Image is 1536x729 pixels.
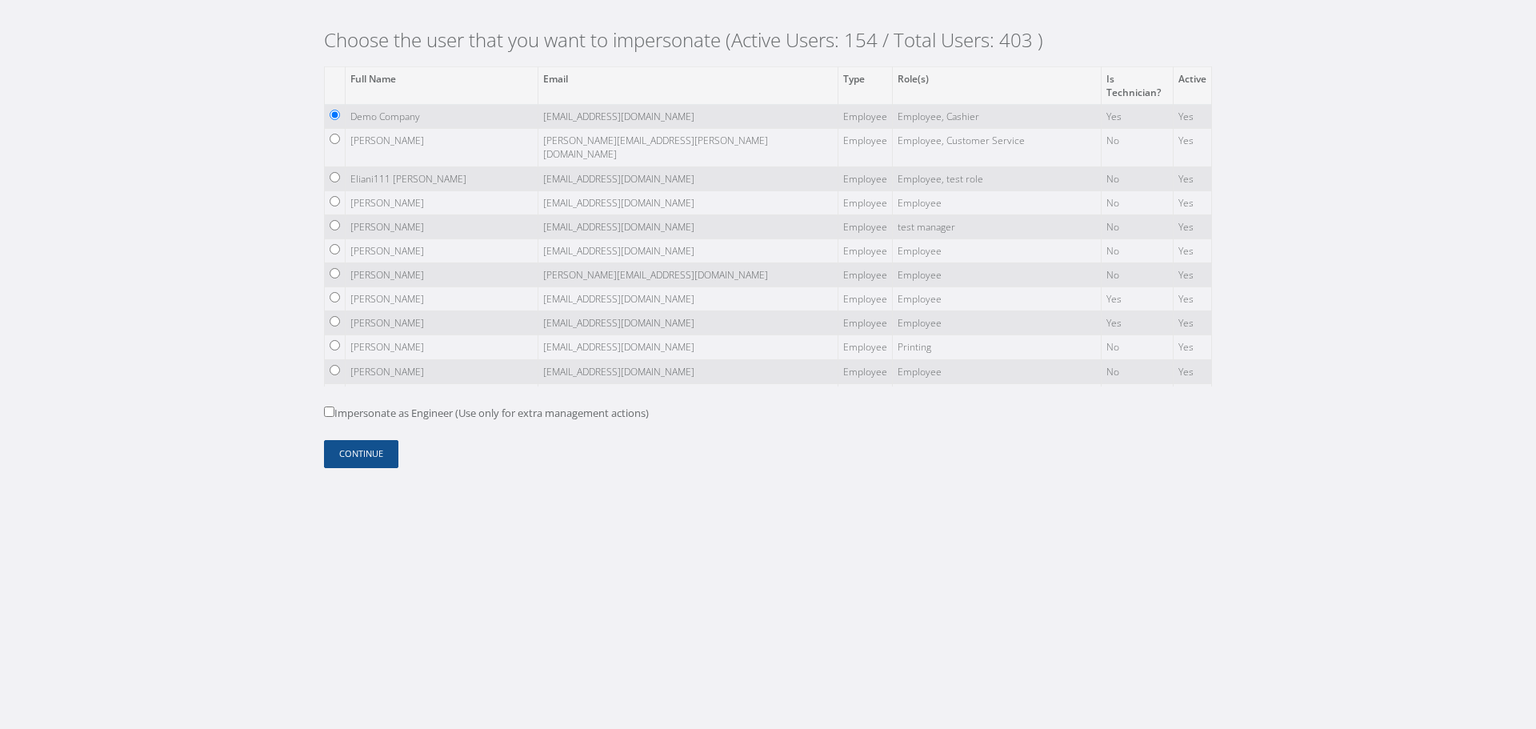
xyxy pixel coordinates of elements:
td: [EMAIL_ADDRESS][DOMAIN_NAME] [538,190,838,214]
td: Yes [1173,335,1211,359]
th: Role(s) [892,66,1101,104]
td: [PERSON_NAME] [346,190,538,214]
td: No [1101,129,1173,166]
td: Yes [1173,214,1211,238]
td: Employee [892,359,1101,383]
td: [PERSON_NAME] [346,335,538,359]
th: Full Name [346,66,538,104]
td: Demo Company [346,105,538,129]
td: [EMAIL_ADDRESS][DOMAIN_NAME] [538,214,838,238]
td: Employee [892,263,1101,287]
td: Employee [892,238,1101,262]
td: Printing [892,335,1101,359]
td: Employee [838,105,892,129]
td: Employee [838,238,892,262]
td: Yes [1101,287,1173,311]
td: Employee [838,214,892,238]
h2: Choose the user that you want to impersonate (Active Users: 154 / Total Users: 403 ) [324,29,1212,52]
th: Is Technician? [1101,66,1173,104]
td: Yes [1173,105,1211,129]
td: Employee [838,359,892,383]
td: [PERSON_NAME] [346,129,538,166]
input: Impersonate as Engineer (Use only for extra management actions) [324,407,334,417]
td: No [1101,335,1173,359]
td: No [1101,166,1173,190]
td: Yes [1173,190,1211,214]
td: [PERSON_NAME] [346,238,538,262]
td: Yes [1173,359,1211,383]
th: Type [838,66,892,104]
td: Employee, Cashier [892,105,1101,129]
td: [PERSON_NAME][EMAIL_ADDRESS][DOMAIN_NAME] [538,383,838,407]
td: Employee [838,287,892,311]
td: Employee [892,383,1101,407]
td: Yes [1173,166,1211,190]
td: Yes [1173,263,1211,287]
td: Yes [1173,238,1211,262]
td: Yes [1101,311,1173,335]
label: Impersonate as Engineer (Use only for extra management actions) [324,406,649,422]
td: Employee [838,190,892,214]
td: Yes [1173,383,1211,407]
td: No [1101,214,1173,238]
td: [EMAIL_ADDRESS][DOMAIN_NAME] [538,311,838,335]
td: Employee, Customer Service [892,129,1101,166]
td: Employee [892,287,1101,311]
td: Yes [1173,311,1211,335]
td: Yes [1173,287,1211,311]
td: Employee [838,166,892,190]
td: Employee [838,383,892,407]
th: Active [1173,66,1211,104]
td: [EMAIL_ADDRESS][DOMAIN_NAME] [538,238,838,262]
td: [PERSON_NAME] [346,383,538,407]
td: Employee [838,263,892,287]
td: [PERSON_NAME] [346,287,538,311]
td: No [1101,383,1173,407]
td: Employee [892,190,1101,214]
td: Eliani111 [PERSON_NAME] [346,166,538,190]
td: [EMAIL_ADDRESS][DOMAIN_NAME] [538,359,838,383]
td: No [1101,190,1173,214]
td: Employee [838,129,892,166]
td: [PERSON_NAME] [346,359,538,383]
td: [PERSON_NAME][EMAIL_ADDRESS][DOMAIN_NAME] [538,263,838,287]
td: [PERSON_NAME] [346,263,538,287]
td: [EMAIL_ADDRESS][DOMAIN_NAME] [538,335,838,359]
th: Email [538,66,838,104]
td: No [1101,263,1173,287]
td: Employee [838,311,892,335]
td: [EMAIL_ADDRESS][DOMAIN_NAME] [538,287,838,311]
td: [PERSON_NAME][EMAIL_ADDRESS][PERSON_NAME][DOMAIN_NAME] [538,129,838,166]
td: [PERSON_NAME] [346,311,538,335]
td: Employee, test role [892,166,1101,190]
td: [EMAIL_ADDRESS][DOMAIN_NAME] [538,105,838,129]
td: Yes [1173,129,1211,166]
td: [PERSON_NAME] [346,214,538,238]
td: Yes [1101,105,1173,129]
button: Continue [324,440,398,468]
td: No [1101,359,1173,383]
td: Employee [892,311,1101,335]
td: [EMAIL_ADDRESS][DOMAIN_NAME] [538,166,838,190]
td: No [1101,238,1173,262]
td: test manager [892,214,1101,238]
td: Employee [838,335,892,359]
